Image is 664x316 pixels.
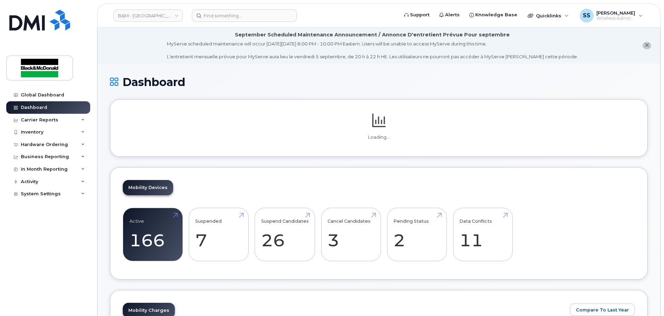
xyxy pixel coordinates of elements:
a: Data Conflicts 11 [459,212,506,257]
a: Active 166 [129,212,176,257]
button: Compare To Last Year [570,304,635,316]
div: MyServe scheduled maintenance will occur [DATE][DATE] 8:00 PM - 10:00 PM Eastern. Users will be u... [167,41,578,60]
button: close notification [642,42,651,49]
p: Loading... [123,134,635,140]
h1: Dashboard [110,76,648,88]
a: Suspended 7 [195,212,242,257]
div: September Scheduled Maintenance Announcement / Annonce D'entretient Prévue Pour septembre [235,31,510,39]
span: Compare To Last Year [576,307,629,313]
a: Suspend Candidates 26 [261,212,309,257]
a: Cancel Candidates 3 [327,212,374,257]
a: Pending Status 2 [393,212,440,257]
a: Mobility Devices [123,180,173,195]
